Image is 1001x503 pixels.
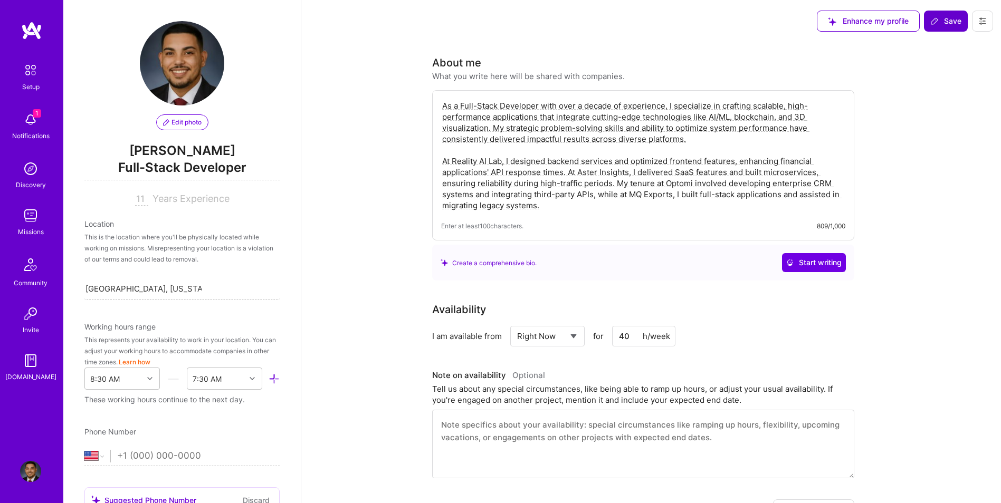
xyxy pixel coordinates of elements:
div: Community [14,277,47,288]
img: Community [18,252,43,277]
div: null [924,11,968,32]
div: Invite [23,324,39,335]
span: Phone Number [84,427,136,436]
div: What you write here will be shared with companies. [432,71,625,82]
span: for [593,331,604,342]
span: Save [930,16,961,26]
div: Availability [432,302,486,317]
div: Create a comprehensive bio. [441,257,537,268]
img: User Avatar [140,21,224,105]
div: Setup [22,81,40,92]
button: Edit photo [156,114,208,130]
button: Start writing [782,253,846,272]
i: icon SuggestedTeams [441,259,448,266]
span: Enter at least 100 characters. [441,220,523,231]
a: User Avatar [17,461,44,482]
span: Edit photo [163,118,202,127]
div: 7:30 AM [193,373,222,384]
img: bell [20,109,41,130]
span: Start writing [786,257,842,268]
div: Missions [18,226,44,237]
img: guide book [20,350,41,371]
img: setup [20,59,42,81]
i: icon CrystalBallWhite [786,259,794,266]
input: XX [135,193,148,206]
div: [DOMAIN_NAME] [5,371,56,382]
input: XX [612,326,675,346]
div: Notifications [12,130,50,141]
span: Optional [512,370,545,380]
div: Discovery [16,179,46,190]
input: +1 (000) 000-0000 [117,441,280,471]
span: Years Experience [152,193,230,204]
i: icon Chevron [250,376,255,381]
img: discovery [20,158,41,179]
div: This is the location where you'll be physically located while working on missions. Misrepresentin... [84,231,280,265]
div: These working hours continue to the next day. [84,394,280,405]
span: Working hours range [84,322,156,331]
div: This represents your availability to work in your location. You can adjust your working hours to ... [84,334,280,367]
div: h/week [643,331,670,342]
i: icon Chevron [147,376,152,381]
div: Location [84,218,280,229]
img: teamwork [20,205,41,226]
div: Note on availability [432,367,545,383]
div: 809/1,000 [817,220,845,231]
div: I am available from [432,331,502,342]
textarea: As a Full-Stack Developer with over a decade of experience, I specialize in crafting scalable, hi... [441,99,845,212]
img: User Avatar [20,461,41,482]
div: 8:30 AM [90,373,120,384]
button: Save [924,11,968,32]
img: logo [21,21,42,40]
span: [PERSON_NAME] [84,143,280,159]
i: icon HorizontalInLineDivider [168,373,179,384]
div: Tell us about any special circumstances, like being able to ramp up hours, or adjust your usual a... [432,383,854,405]
span: 1 [33,109,41,118]
img: Invite [20,303,41,324]
span: Full-Stack Developer [84,159,280,180]
button: Learn how [119,356,150,367]
div: About me [432,55,481,71]
i: icon PencilPurple [163,119,169,125]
